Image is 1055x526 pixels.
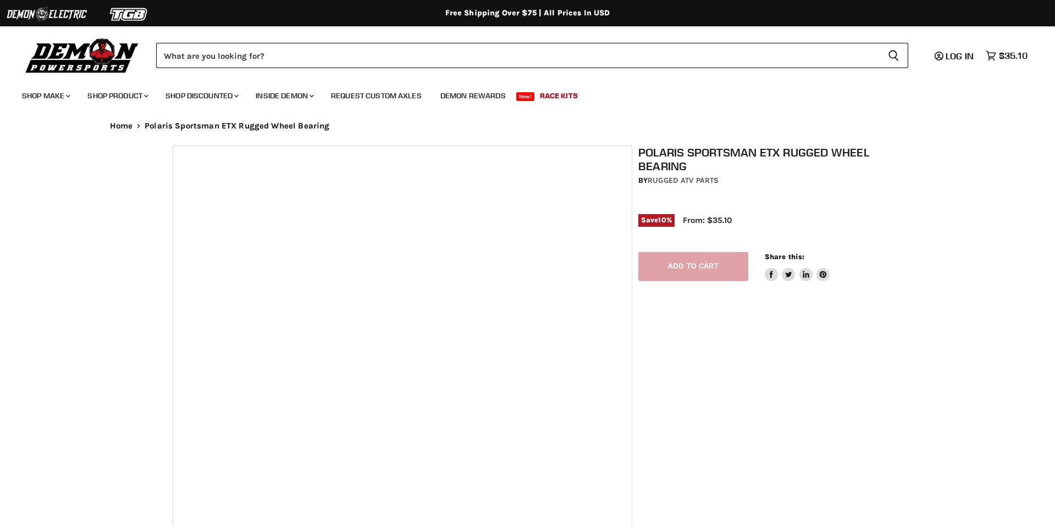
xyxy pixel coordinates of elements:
[999,51,1028,61] span: $35.10
[683,215,732,225] span: From: $35.10
[157,85,245,107] a: Shop Discounted
[5,4,88,25] img: Demon Electric Logo 2
[156,43,879,68] input: Search
[14,80,1025,107] ul: Main menu
[88,121,968,131] nav: Breadcrumbs
[516,92,535,101] span: New!
[247,85,321,107] a: Inside Demon
[14,85,77,107] a: Shop Make
[658,216,666,224] span: 10
[532,85,586,107] a: Race Kits
[22,36,142,75] img: Demon Powersports
[648,176,719,185] a: Rugged ATV Parts
[879,43,908,68] button: Search
[765,253,804,261] span: Share this:
[638,146,889,173] h1: Polaris Sportsman ETX Rugged Wheel Bearing
[323,85,430,107] a: Request Custom Axles
[110,121,133,131] a: Home
[79,85,155,107] a: Shop Product
[88,8,968,18] div: Free Shipping Over $75 | All Prices In USD
[638,214,675,226] span: Save %
[88,4,170,25] img: TGB Logo 2
[765,252,830,281] aside: Share this:
[145,121,329,131] span: Polaris Sportsman ETX Rugged Wheel Bearing
[638,175,889,187] div: by
[156,43,908,68] form: Product
[432,85,514,107] a: Demon Rewards
[980,48,1033,64] a: $35.10
[946,51,974,61] span: Log in
[930,51,980,61] a: Log in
